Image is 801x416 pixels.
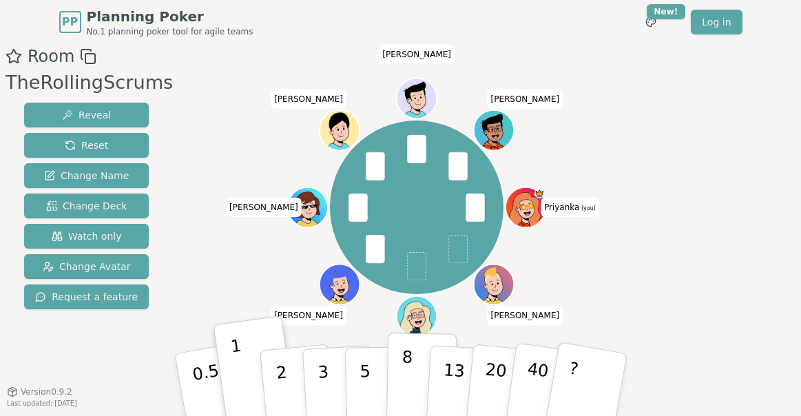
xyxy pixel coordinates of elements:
button: Request a feature [24,284,149,309]
button: Click to change your avatar [507,189,545,227]
span: Priyanka is the host [534,189,545,199]
button: Change Deck [24,194,149,218]
span: Click to change your name [271,90,346,109]
button: Change Name [24,163,149,188]
div: TheRollingScrums [6,69,173,97]
button: Version0.9.2 [7,386,72,397]
span: Click to change your name [271,306,346,325]
button: Watch only [24,224,149,249]
button: Reset [24,133,149,158]
span: No.1 planning poker tool for agile teams [87,26,253,37]
button: Add as favourite [6,44,22,69]
span: Click to change your name [487,306,563,325]
span: Click to change your name [226,198,302,217]
span: Version 0.9.2 [21,386,72,397]
span: Click to change your name [541,198,599,217]
span: Last updated: [DATE] [7,399,77,407]
span: Change Deck [46,199,127,213]
span: (you) [579,205,596,211]
span: Reset [65,138,108,152]
button: New! [638,10,663,34]
span: Request a feature [35,290,138,304]
span: Change Avatar [43,260,131,273]
div: New! [647,4,686,19]
button: Change Avatar [24,254,149,279]
span: Click to change your name [487,90,563,109]
span: Reveal [62,108,111,122]
span: Watch only [52,229,122,243]
span: Room [28,44,74,69]
a: Log in [691,10,742,34]
a: PPPlanning PokerNo.1 planning poker tool for agile teams [59,7,253,37]
span: PP [62,14,78,30]
p: 1 [229,336,250,411]
button: Reveal [24,103,149,127]
span: Planning Poker [87,7,253,26]
span: Click to change your name [379,45,455,64]
span: Change Name [44,169,129,183]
